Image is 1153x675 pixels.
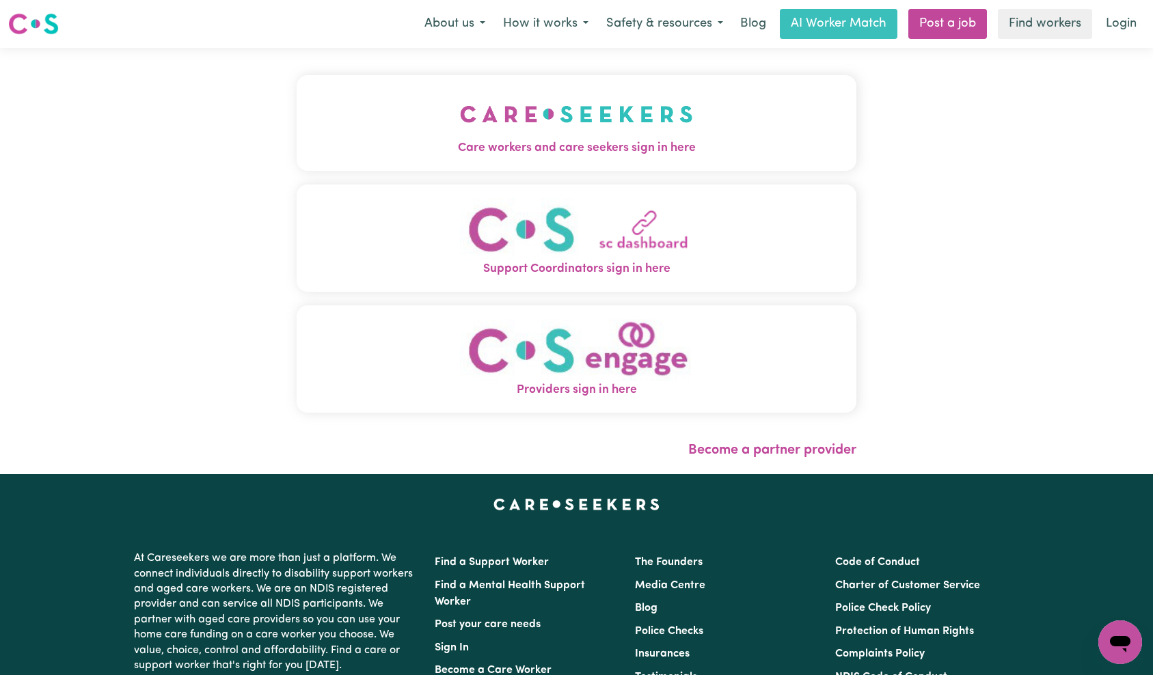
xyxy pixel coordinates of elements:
button: Providers sign in here [297,305,857,413]
a: Complaints Policy [835,648,925,659]
a: Blog [732,9,774,39]
button: Care workers and care seekers sign in here [297,75,857,171]
span: Care workers and care seekers sign in here [297,139,857,157]
span: Support Coordinators sign in here [297,260,857,278]
span: Providers sign in here [297,381,857,399]
a: AI Worker Match [780,9,897,39]
a: Become a partner provider [688,443,856,457]
a: Police Check Policy [835,603,931,614]
a: Blog [635,603,657,614]
a: Charter of Customer Service [835,580,980,591]
a: Careseekers logo [8,8,59,40]
img: Careseekers logo [8,12,59,36]
a: Careseekers home page [493,499,660,510]
a: Find a Support Worker [435,557,549,568]
a: Protection of Human Rights [835,626,974,637]
a: Login [1098,9,1145,39]
a: Media Centre [635,580,705,591]
a: Police Checks [635,626,703,637]
iframe: Button to launch messaging window [1098,620,1142,664]
a: Post your care needs [435,619,541,630]
a: Find workers [998,9,1092,39]
a: Insurances [635,648,690,659]
button: Support Coordinators sign in here [297,184,857,292]
a: Sign In [435,642,469,653]
button: How it works [494,10,597,38]
button: Safety & resources [597,10,732,38]
a: Find a Mental Health Support Worker [435,580,585,607]
a: The Founders [635,557,703,568]
a: Code of Conduct [835,557,920,568]
a: Post a job [908,9,987,39]
button: About us [416,10,494,38]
